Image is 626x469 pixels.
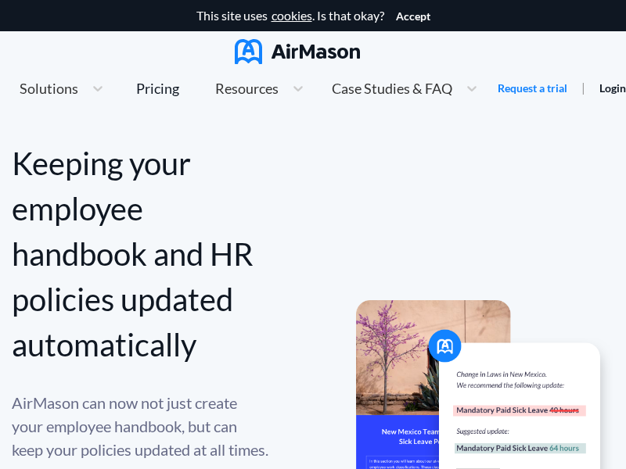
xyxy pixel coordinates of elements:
[215,81,279,95] span: Resources
[136,81,179,95] div: Pricing
[12,391,270,461] div: AirMason can now not just create your employee handbook, but can keep your policies updated at al...
[396,10,430,23] button: Accept cookies
[498,81,567,96] a: Request a trial
[332,81,452,95] span: Case Studies & FAQ
[235,39,360,64] img: AirMason Logo
[12,141,270,367] div: Keeping your employee handbook and HR policies updated automatically
[581,80,585,95] span: |
[272,9,312,23] a: cookies
[136,74,179,102] a: Pricing
[599,81,626,95] a: Login
[20,81,78,95] span: Solutions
